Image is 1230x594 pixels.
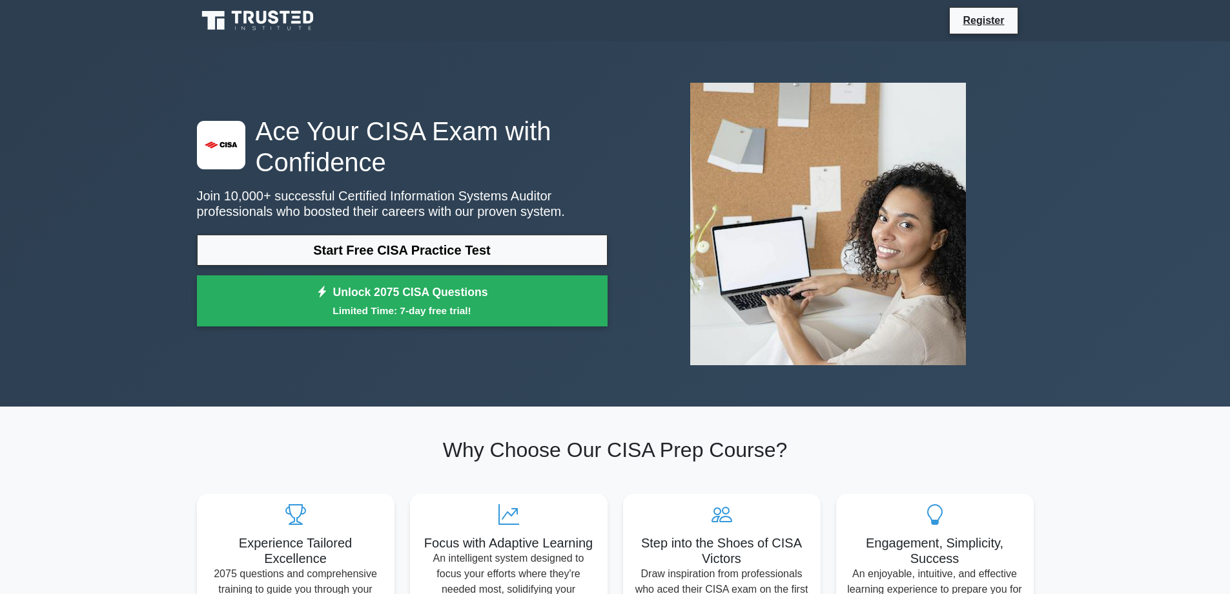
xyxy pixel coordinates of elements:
[207,535,384,566] h5: Experience Tailored Excellence
[213,303,591,318] small: Limited Time: 7-day free trial!
[633,535,810,566] h5: Step into the Shoes of CISA Victors
[197,116,608,178] h1: Ace Your CISA Exam with Confidence
[197,438,1034,462] h2: Why Choose Our CISA Prep Course?
[197,235,608,266] a: Start Free CISA Practice Test
[846,535,1023,566] h5: Engagement, Simplicity, Success
[955,12,1012,28] a: Register
[197,275,608,327] a: Unlock 2075 CISA QuestionsLimited Time: 7-day free trial!
[197,188,608,219] p: Join 10,000+ successful Certified Information Systems Auditor professionals who boosted their car...
[420,535,597,551] h5: Focus with Adaptive Learning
